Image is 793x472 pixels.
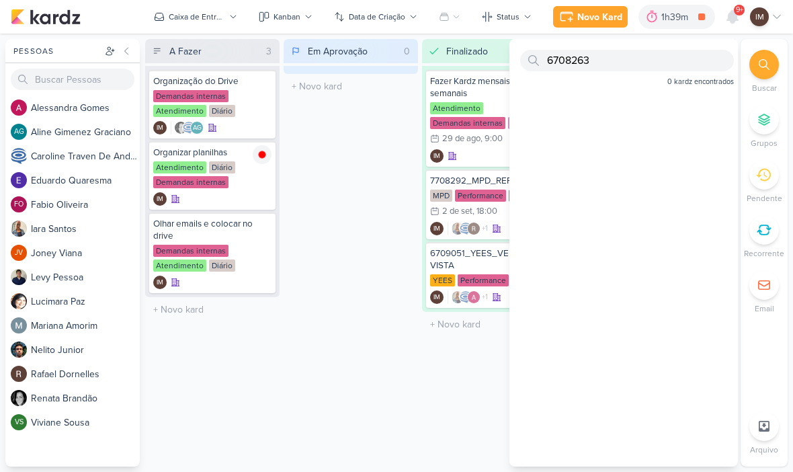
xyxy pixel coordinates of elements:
img: Nelito Junior [11,342,27,358]
div: Demandas internas [153,245,228,257]
img: Iara Santos [451,290,464,304]
div: Criador(a): Isabella Machado Guimarães [153,192,167,206]
img: Alessandra Gomes [11,100,27,116]
p: Pendente [747,192,782,204]
div: Atendimento [153,260,206,272]
div: 3 [261,44,277,58]
div: Diário [209,105,235,117]
div: Aline Gimenez Graciano [11,124,27,140]
div: Diário [209,260,235,272]
img: Mariana Amorim [11,317,27,333]
p: IM [755,11,764,23]
p: JV [15,249,23,257]
div: Isabella Machado Guimarães [750,7,769,26]
p: Recorrente [744,247,784,260]
div: C a r o l i n e T r a v e n D e A n d r a d e [31,149,140,163]
p: IM [157,196,163,203]
p: IM [433,153,440,160]
div: Colaboradores: Iara Santos, Caroline Traven De Andrade, Alessandra Gomes, Isabella Machado Guimarães [448,290,488,304]
div: Atendimento [153,105,206,117]
div: Demandas internas [153,90,228,102]
div: , 18:00 [472,207,497,216]
div: Colaboradores: Renata Brandão, Caroline Traven De Andrade, Aline Gimenez Graciano [171,121,204,134]
div: MPD [430,190,452,202]
p: Buscar [752,82,777,94]
div: 29 de ago [442,134,481,143]
div: Atendimento [430,102,483,114]
div: Novo Kard [577,10,622,24]
div: A l e s s a n d r a G o m e s [31,101,140,115]
img: Eduardo Quaresma [11,172,27,188]
p: AG [14,128,24,136]
img: kardz.app [11,9,81,25]
div: , 9:00 [481,134,503,143]
div: L u c i m a r a P a z [31,294,140,309]
input: + Novo kard [148,300,277,319]
div: Isabella Machado Guimarães [430,290,444,304]
div: 7708292_MPD_REPORT_SEMANAL_03.09 [430,175,548,187]
div: Fazer Kardz mensais e semanais [430,75,548,100]
p: AG [193,125,202,132]
input: Busque por kardz [520,50,734,71]
img: Rafael Dornelles [11,366,27,382]
img: Rafael Dornelles [467,222,481,235]
div: N e l i t o J u n i o r [31,343,140,357]
p: IM [157,280,163,286]
p: IM [433,294,440,301]
div: R a f a e l D o r n e l l e s [31,367,140,381]
div: Diário [209,161,235,173]
div: E d u a r d o Q u a r e s m a [31,173,140,188]
div: Isabella Machado Guimarães [153,121,167,134]
div: J o n e y V i a n a [31,246,140,260]
img: Caroline Traven De Andrade [11,148,27,164]
div: Organizar planilhas [153,147,272,159]
span: 0 kardz encontrados [667,77,734,87]
div: Viviane Sousa [11,414,27,430]
div: Isabella Machado Guimarães [430,149,444,163]
div: 2 de set [442,207,472,216]
div: Performance [458,274,509,286]
div: Atendimento [153,161,206,173]
div: Demandas internas [430,117,505,129]
button: Novo Kard [553,6,628,28]
p: IM [157,125,163,132]
input: + Novo kard [425,315,554,334]
div: Criador(a): Isabella Machado Guimarães [153,276,167,289]
div: YEES [430,274,455,286]
img: Iara Santos [11,221,27,237]
div: Isabella Machado Guimarães [430,222,444,235]
img: Renata Brandão [174,121,187,134]
div: Semanal [509,190,545,202]
div: V i v i a n e S o u s a [31,416,140,430]
div: Criador(a): Isabella Machado Guimarães [153,121,167,134]
div: Colaboradores: Iara Santos, Caroline Traven De Andrade, Rafael Dornelles, Alessandra Gomes [448,222,488,235]
p: Arquivo [750,444,778,456]
div: A l i n e G i m e n e z G r a c i a n o [31,125,140,139]
img: Caroline Traven De Andrade [459,290,472,304]
div: Isabella Machado Guimarães [153,192,167,206]
p: IM [433,226,440,233]
p: FO [14,201,24,208]
div: Aline Gimenez Graciano [190,121,204,134]
p: VS [15,419,24,426]
div: 1h39m [661,10,692,24]
img: Lucimara Paz [11,293,27,309]
input: + Novo kard [286,77,415,96]
img: Caroline Traven De Andrade [182,121,196,134]
div: Fabio Oliveira [11,196,27,212]
div: Mensal [508,117,540,129]
div: M a r i a n a A m o r i m [31,319,140,333]
img: Renata Brandão [11,390,27,406]
img: Alessandra Gomes [467,290,481,304]
div: R e n a t a B r a n d ã o [31,391,140,405]
div: Isabella Machado Guimarães [153,276,167,289]
input: Buscar Pessoas [11,69,134,90]
div: 0 [399,44,415,58]
div: Criador(a): Isabella Machado Guimarães [430,222,444,235]
img: Caroline Traven De Andrade [459,222,472,235]
div: Criador(a): Isabella Machado Guimarães [430,149,444,163]
div: Demandas internas [153,176,228,188]
div: Pessoas [11,45,102,57]
div: Olhar emails e colocar no drive [153,218,272,242]
div: 6709051_YEES_VERIFICAR_CPL_ALTO_BUENA VISTA [430,247,548,272]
